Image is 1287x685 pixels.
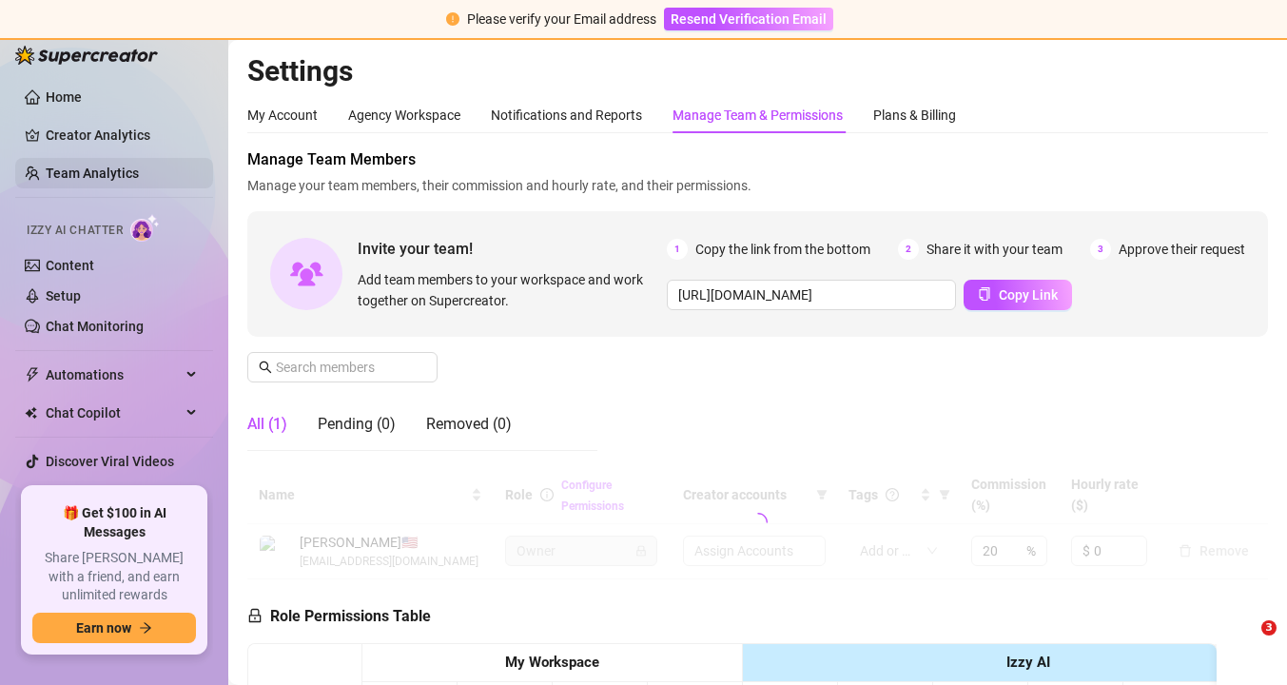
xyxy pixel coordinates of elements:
[247,608,263,623] span: lock
[247,413,287,436] div: All (1)
[247,175,1268,196] span: Manage your team members, their commission and hourly rate, and their permissions.
[1090,239,1111,260] span: 3
[259,361,272,374] span: search
[664,8,833,30] button: Resend Verification Email
[32,613,196,643] button: Earn nowarrow-right
[749,513,768,532] span: loading
[446,12,459,26] span: exclamation-circle
[491,105,642,126] div: Notifications and Reports
[695,239,870,260] span: Copy the link from the bottom
[15,46,158,65] img: logo-BBDzfeDw.svg
[247,53,1268,89] h2: Settings
[1261,620,1277,636] span: 3
[76,620,131,636] span: Earn now
[964,280,1072,310] button: Copy Link
[358,237,667,261] span: Invite your team!
[32,504,196,541] span: 🎁 Get $100 in AI Messages
[276,357,411,378] input: Search members
[46,120,198,150] a: Creator Analytics
[247,605,431,628] h5: Role Permissions Table
[671,11,827,27] span: Resend Verification Email
[247,148,1268,171] span: Manage Team Members
[1222,620,1268,666] iframe: Intercom live chat
[673,105,843,126] div: Manage Team & Permissions
[46,454,174,469] a: Discover Viral Videos
[27,222,123,240] span: Izzy AI Chatter
[25,367,40,382] span: thunderbolt
[467,9,656,29] div: Please verify your Email address
[358,269,659,311] span: Add team members to your workspace and work together on Supercreator.
[46,258,94,273] a: Content
[1119,239,1245,260] span: Approve their request
[46,166,139,181] a: Team Analytics
[46,398,181,428] span: Chat Copilot
[1006,654,1050,671] strong: Izzy AI
[426,413,512,436] div: Removed (0)
[247,105,318,126] div: My Account
[46,360,181,390] span: Automations
[978,287,991,301] span: copy
[46,89,82,105] a: Home
[999,287,1058,303] span: Copy Link
[926,239,1063,260] span: Share it with your team
[873,105,956,126] div: Plans & Billing
[130,214,160,242] img: AI Chatter
[348,105,460,126] div: Agency Workspace
[318,413,396,436] div: Pending (0)
[139,621,152,635] span: arrow-right
[32,549,196,605] span: Share [PERSON_NAME] with a friend, and earn unlimited rewards
[46,288,81,303] a: Setup
[25,406,37,420] img: Chat Copilot
[46,319,144,334] a: Chat Monitoring
[898,239,919,260] span: 2
[667,239,688,260] span: 1
[505,654,599,671] strong: My Workspace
